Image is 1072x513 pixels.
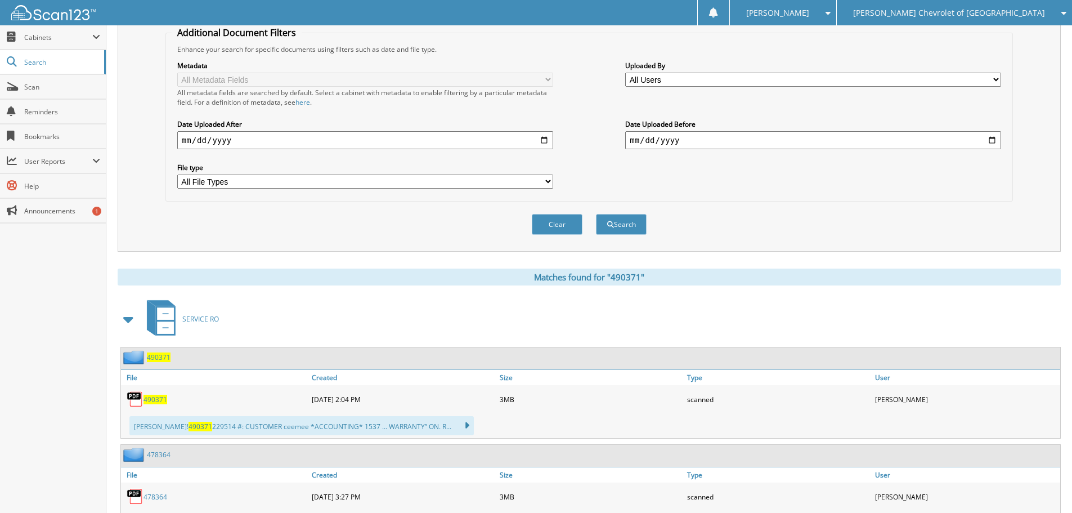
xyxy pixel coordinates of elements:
[853,10,1045,16] span: [PERSON_NAME] Chevrolet of [GEOGRAPHIC_DATA]
[24,82,100,92] span: Scan
[872,388,1060,411] div: [PERSON_NAME]
[746,10,809,16] span: [PERSON_NAME]
[177,131,553,149] input: start
[172,26,302,39] legend: Additional Document Filters
[497,388,685,411] div: 3MB
[127,391,143,408] img: PDF.png
[497,370,685,385] a: Size
[24,107,100,117] span: Reminders
[596,214,647,235] button: Search
[11,5,96,20] img: scan123-logo-white.svg
[24,57,98,67] span: Search
[123,350,147,364] img: folder2.png
[625,61,1001,70] label: Uploaded By
[129,416,474,435] div: [PERSON_NAME]! 229514 #: CUSTOMER ceemee *ACCOUNTING* 1537 ... WARRANTY” ON. R...
[24,157,92,166] span: User Reports
[625,119,1001,129] label: Date Uploaded Before
[625,131,1001,149] input: end
[872,485,1060,508] div: [PERSON_NAME]
[1016,459,1072,513] iframe: Chat Widget
[684,485,872,508] div: scanned
[189,422,212,431] span: 490371
[177,163,553,172] label: File type
[140,297,219,341] a: SERVICE RO
[497,485,685,508] div: 3MB
[177,61,553,70] label: Metadata
[684,388,872,411] div: scanned
[127,488,143,505] img: PDF.png
[872,467,1060,483] a: User
[309,370,497,385] a: Created
[121,370,309,385] a: File
[143,492,167,502] a: 478364
[177,119,553,129] label: Date Uploaded After
[24,33,92,42] span: Cabinets
[532,214,582,235] button: Clear
[177,88,553,107] div: All metadata fields are searched by default. Select a cabinet with metadata to enable filtering b...
[24,206,100,216] span: Announcements
[309,467,497,483] a: Created
[147,353,171,362] a: 490371
[872,370,1060,385] a: User
[92,207,101,216] div: 1
[143,395,167,404] a: 490371
[121,467,309,483] a: File
[684,370,872,385] a: Type
[497,467,685,483] a: Size
[295,97,310,107] a: here
[182,314,219,324] span: SERVICE RO
[309,388,497,411] div: [DATE] 2:04 PM
[24,132,100,141] span: Bookmarks
[123,448,147,462] img: folder2.png
[118,269,1061,286] div: Matches found for "490371"
[309,485,497,508] div: [DATE] 3:27 PM
[147,450,171,460] a: 478364
[24,181,100,191] span: Help
[684,467,872,483] a: Type
[172,44,1007,54] div: Enhance your search for specific documents using filters such as date and file type.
